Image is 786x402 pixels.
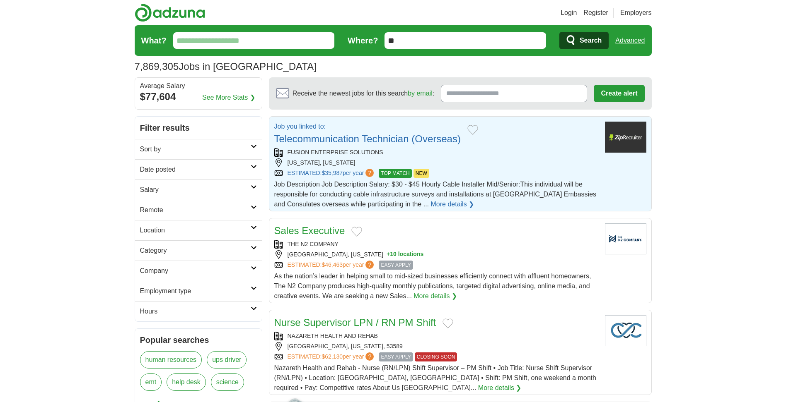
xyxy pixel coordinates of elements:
[379,352,413,361] span: EASY APPLY
[135,261,262,281] a: Company
[365,261,374,269] span: ?
[140,89,257,104] div: $77,604
[140,286,251,296] h2: Employment type
[140,266,251,276] h2: Company
[135,220,262,240] a: Location
[274,122,461,132] p: Job you linked to:
[274,273,591,299] span: As the nation’s leader in helping small to mid-sized businesses efficiently connect with affluent...
[140,334,257,346] h2: Popular searches
[140,185,251,195] h2: Salary
[387,250,423,259] button: +10 locations
[274,250,598,259] div: [GEOGRAPHIC_DATA], [US_STATE]
[322,170,343,176] span: $35,987
[140,83,257,89] div: Average Salary
[274,317,436,328] a: Nurse Supervisor LPN / RN PM Shift
[274,181,597,208] span: Job Description Job Description Salary: $30 - $45 Hourly Cable Installer Mid/Senior:This individu...
[561,8,577,18] a: Login
[140,246,251,256] h2: Category
[322,353,343,360] span: $62,130
[140,225,251,235] h2: Location
[478,383,522,393] a: More details ❯
[135,139,262,159] a: Sort by
[583,8,608,18] a: Register
[293,89,434,98] span: Receive the newest jobs for this search :
[141,34,167,47] label: What?
[288,261,376,270] a: ESTIMATED:$46,463per year?
[274,332,598,340] div: NAZARETH HEALTH AND REHAB
[135,200,262,220] a: Remote
[135,3,205,22] img: Adzuna logo
[348,34,378,47] label: Where?
[274,225,345,236] a: Sales Executive
[202,93,255,103] a: See More Stats ❯
[594,85,644,102] button: Create alert
[414,291,457,301] a: More details ❯
[135,281,262,301] a: Employment type
[135,117,262,139] h2: Filter results
[274,158,598,167] div: [US_STATE], [US_STATE]
[140,144,251,154] h2: Sort by
[140,373,162,391] a: emt
[135,301,262,321] a: Hours
[415,352,457,361] span: CLOSING SOON
[135,61,317,72] h1: Jobs in [GEOGRAPHIC_DATA]
[414,169,429,178] span: NEW
[322,261,343,268] span: $46,463
[135,240,262,261] a: Category
[274,133,461,144] a: Telecommunication Technician (Overseas)
[211,373,244,391] a: science
[140,351,202,368] a: human resources
[408,90,433,97] a: by email
[443,318,453,328] button: Add to favorite jobs
[274,342,598,351] div: [GEOGRAPHIC_DATA], [US_STATE], 53589
[605,315,646,346] img: Company logo
[620,8,652,18] a: Employers
[207,351,247,368] a: ups driver
[431,199,474,209] a: More details ❯
[135,159,262,179] a: Date posted
[379,261,413,270] span: EASY APPLY
[135,59,179,74] span: 7,869,305
[140,205,251,215] h2: Remote
[288,352,376,361] a: ESTIMATED:$62,130per year?
[615,32,645,49] a: Advanced
[580,32,602,49] span: Search
[274,364,596,391] span: Nazareth Health and Rehab - Nurse (RN/LPN) Shift Supervisor – PM Shift • Job Title: Nurse Shift S...
[467,125,478,135] button: Add to favorite jobs
[387,250,390,259] span: +
[135,179,262,200] a: Salary
[288,169,376,178] a: ESTIMATED:$35,987per year?
[140,165,251,175] h2: Date posted
[351,227,362,237] button: Add to favorite jobs
[365,169,374,177] span: ?
[274,148,598,157] div: FUSION ENTERPRISE SOLUTIONS
[559,32,609,49] button: Search
[365,352,374,361] span: ?
[605,122,646,153] img: Company logo
[167,373,206,391] a: help desk
[140,306,251,316] h2: Hours
[274,240,598,249] div: THE N2 COMPANY
[379,169,411,178] span: TOP MATCH
[605,223,646,254] img: Company logo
